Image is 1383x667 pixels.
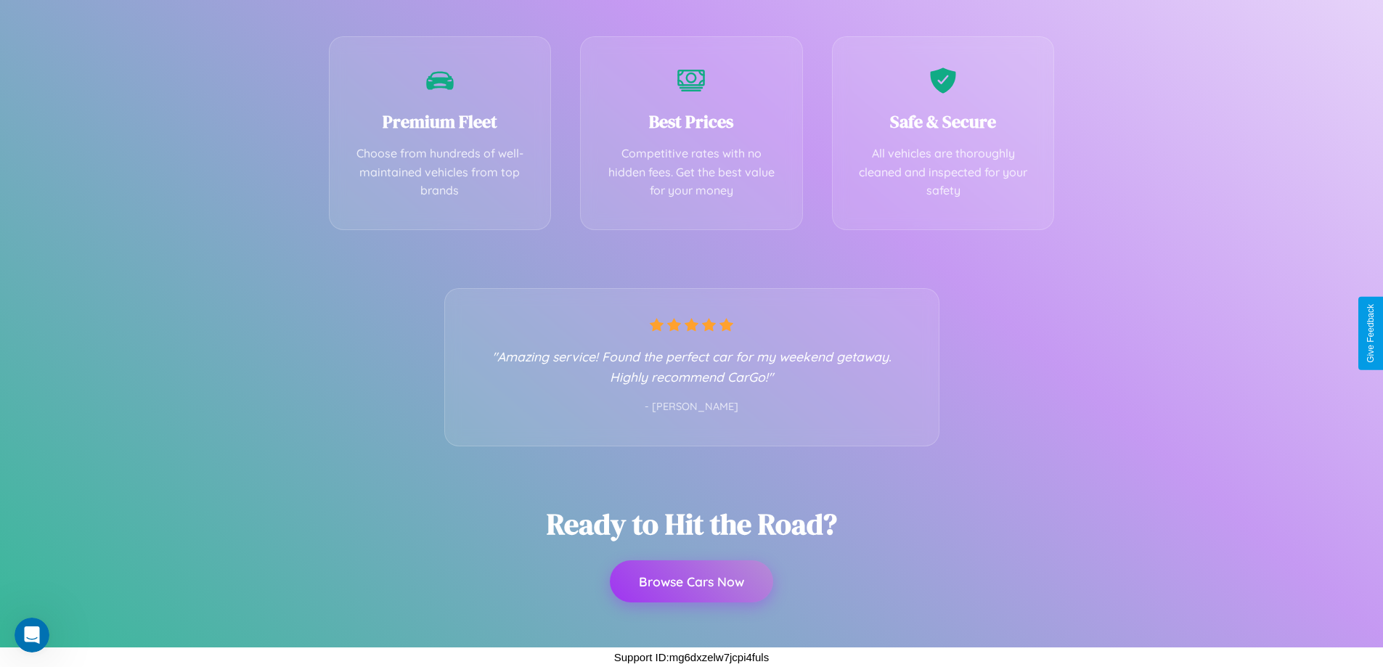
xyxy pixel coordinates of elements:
[351,144,529,200] p: Choose from hundreds of well-maintained vehicles from top brands
[474,398,910,417] p: - [PERSON_NAME]
[351,110,529,134] h3: Premium Fleet
[603,144,780,200] p: Competitive rates with no hidden fees. Get the best value for your money
[15,618,49,652] iframe: Intercom live chat
[474,346,910,387] p: "Amazing service! Found the perfect car for my weekend getaway. Highly recommend CarGo!"
[854,144,1032,200] p: All vehicles are thoroughly cleaned and inspected for your safety
[610,560,773,602] button: Browse Cars Now
[1366,304,1376,363] div: Give Feedback
[854,110,1032,134] h3: Safe & Secure
[603,110,780,134] h3: Best Prices
[614,647,769,667] p: Support ID: mg6dxzelw7jcpi4fuls
[547,504,837,544] h2: Ready to Hit the Road?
